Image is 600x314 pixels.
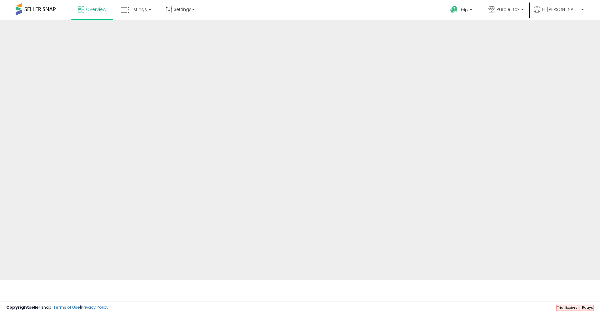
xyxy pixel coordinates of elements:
[445,1,478,20] a: Help
[497,6,519,13] span: Purple Box
[459,7,468,13] span: Help
[534,6,584,20] a: Hi [PERSON_NAME]
[542,6,579,13] span: Hi [PERSON_NAME]
[450,6,458,13] i: Get Help
[86,6,106,13] span: Overview
[131,6,147,13] span: Listings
